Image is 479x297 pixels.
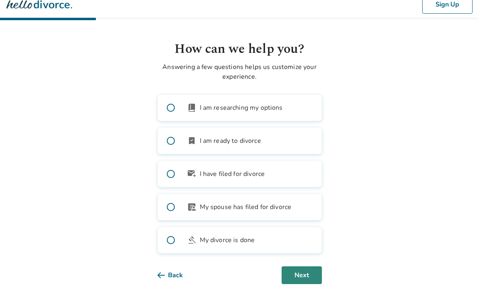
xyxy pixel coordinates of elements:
[200,169,265,179] span: I have filed for divorce
[439,258,479,297] iframe: Chat Widget
[158,40,322,59] h1: How can we help you?
[200,235,255,245] span: My divorce is done
[158,266,196,284] button: Back
[158,62,322,82] p: Answering a few questions helps us customize your experience.
[200,136,261,146] span: I am ready to divorce
[282,266,322,284] button: Next
[187,169,197,179] span: outgoing_mail
[187,136,197,146] span: bookmark_check
[187,202,197,212] span: article_person
[187,235,197,245] span: gavel
[200,103,283,113] span: I am researching my options
[187,103,197,113] span: book_2
[200,202,292,212] span: My spouse has filed for divorce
